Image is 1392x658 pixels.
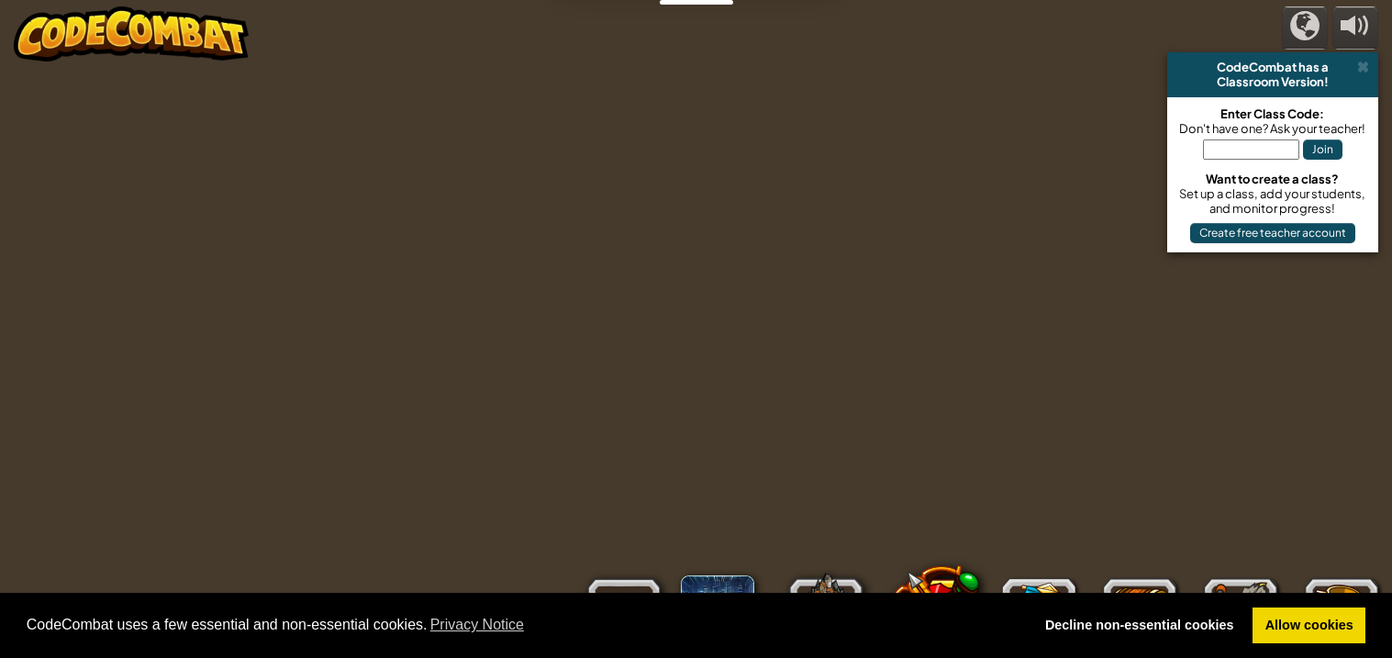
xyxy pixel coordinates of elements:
button: Adjust volume [1332,6,1378,50]
div: CodeCombat has a [1175,60,1371,74]
button: Join [1303,139,1342,160]
img: CodeCombat - Learn how to code by playing a game [14,6,249,61]
a: learn more about cookies [428,611,528,639]
div: Enter Class Code: [1176,106,1369,121]
div: Want to create a class? [1176,172,1369,186]
div: Don't have one? Ask your teacher! [1176,121,1369,136]
button: Create free teacher account [1190,223,1355,243]
button: Campaigns [1282,6,1328,50]
span: CodeCombat uses a few essential and non-essential cookies. [27,611,1019,639]
div: Classroom Version! [1175,74,1371,89]
div: Set up a class, add your students, and monitor progress! [1176,186,1369,216]
a: deny cookies [1032,608,1246,644]
a: allow cookies [1253,608,1365,644]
